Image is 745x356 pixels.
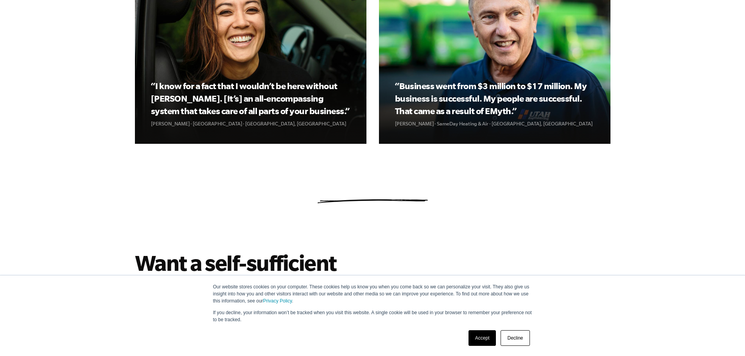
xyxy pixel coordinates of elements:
[213,283,532,304] p: Our website stores cookies on your computer. These cookies help us know you when you come back so...
[151,80,350,117] h3: “I know for a fact that I wouldn’t be here without [PERSON_NAME]. [It’s] an all-encompassing syst...
[395,80,594,117] h3: “Business went from $3 million to $17 million. My business is successful. My people are successfu...
[501,330,530,346] a: Decline
[263,298,292,304] a: Privacy Policy
[395,120,594,128] p: [PERSON_NAME] · SameDay Heating & Air · [GEOGRAPHIC_DATA], [GEOGRAPHIC_DATA]
[469,330,496,346] a: Accept
[213,309,532,323] p: If you decline, your information won’t be tracked when you visit this website. A single cookie wi...
[135,250,360,325] h2: Want a self-sufficient business—and a life you love?
[151,120,350,128] p: [PERSON_NAME] · [GEOGRAPHIC_DATA] · [GEOGRAPHIC_DATA], [GEOGRAPHIC_DATA]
